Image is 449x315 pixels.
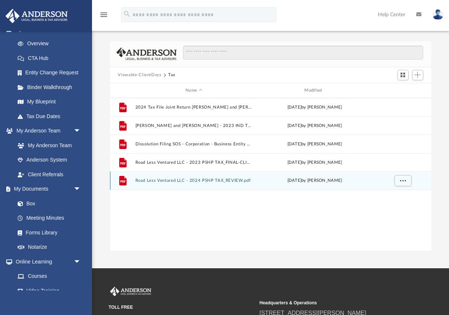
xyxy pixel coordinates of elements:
a: Courses [10,269,88,284]
a: My Blueprint [10,95,88,109]
i: search [123,10,131,18]
button: [PERSON_NAME] and [PERSON_NAME] - 2023 IND TAX_FINAL-CLIENT COPY.pdf [135,123,252,128]
div: by [PERSON_NAME] [256,159,373,166]
div: Name [135,87,252,94]
img: Anderson Advisors Platinum Portal [109,287,153,296]
div: Modified [255,87,373,94]
img: User Pic [432,9,443,20]
span: [DATE] [287,179,301,183]
button: Switch to Grid View [397,70,409,80]
button: Road Less Ventured LLC - 2023 PSHP TAX_FINAL-CLIENT COPY.pdf [135,160,252,165]
a: My Anderson Team [10,138,85,153]
a: Online Learningarrow_drop_down [5,254,88,269]
a: menu [99,14,108,19]
span: [DATE] [287,142,301,146]
button: Dissolution Filing SOS - Corporation - Business Entity Filing Records - 220237499.PDF [135,142,252,146]
span: arrow_drop_down [74,254,88,269]
a: Tax Due Dates [10,109,92,124]
a: CTA Hub [10,51,92,66]
a: Video Training [10,283,85,298]
a: Box [10,196,85,211]
i: menu [99,10,108,19]
span: arrow_drop_down [74,124,88,139]
button: Road Less Ventured LLC - 2024 PSHP TAX_REVIEW.pdf [135,178,252,183]
a: My Anderson Teamarrow_drop_down [5,124,88,138]
a: Entity Change Request [10,66,92,80]
button: Add [412,70,423,80]
div: id [113,87,131,94]
button: More options [394,176,411,187]
small: TOLL FREE [109,304,254,311]
div: by [PERSON_NAME] [256,104,373,111]
span: [DATE] [287,160,301,164]
a: My Documentsarrow_drop_down [5,182,88,197]
small: Headquarters & Operations [259,300,405,306]
div: by [PERSON_NAME] [256,178,373,184]
a: Anderson System [10,153,88,167]
input: Search files and folders [183,46,423,60]
a: Binder Walkthrough [10,80,92,95]
span: [DATE] [287,124,301,128]
a: Notarize [10,240,88,255]
img: Anderson Advisors Platinum Portal [3,9,70,23]
div: id [376,87,428,94]
div: grid [110,98,431,250]
div: by [PERSON_NAME] [256,141,373,148]
button: Viewable-ClientDocs [118,72,161,78]
a: Meeting Minutes [10,211,88,226]
a: Client Referrals [10,167,88,182]
button: Tax [168,72,176,78]
span: [DATE] [287,105,301,109]
button: 2024 Tax File Joint Return [PERSON_NAME] and [PERSON_NAME] - 2024 IND TAX_FINAL-CLIENT COPY.pdf [135,105,252,110]
span: arrow_drop_down [74,182,88,197]
a: Forms Library [10,225,85,240]
div: by [PERSON_NAME] [256,123,373,129]
a: Overview [10,36,92,51]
